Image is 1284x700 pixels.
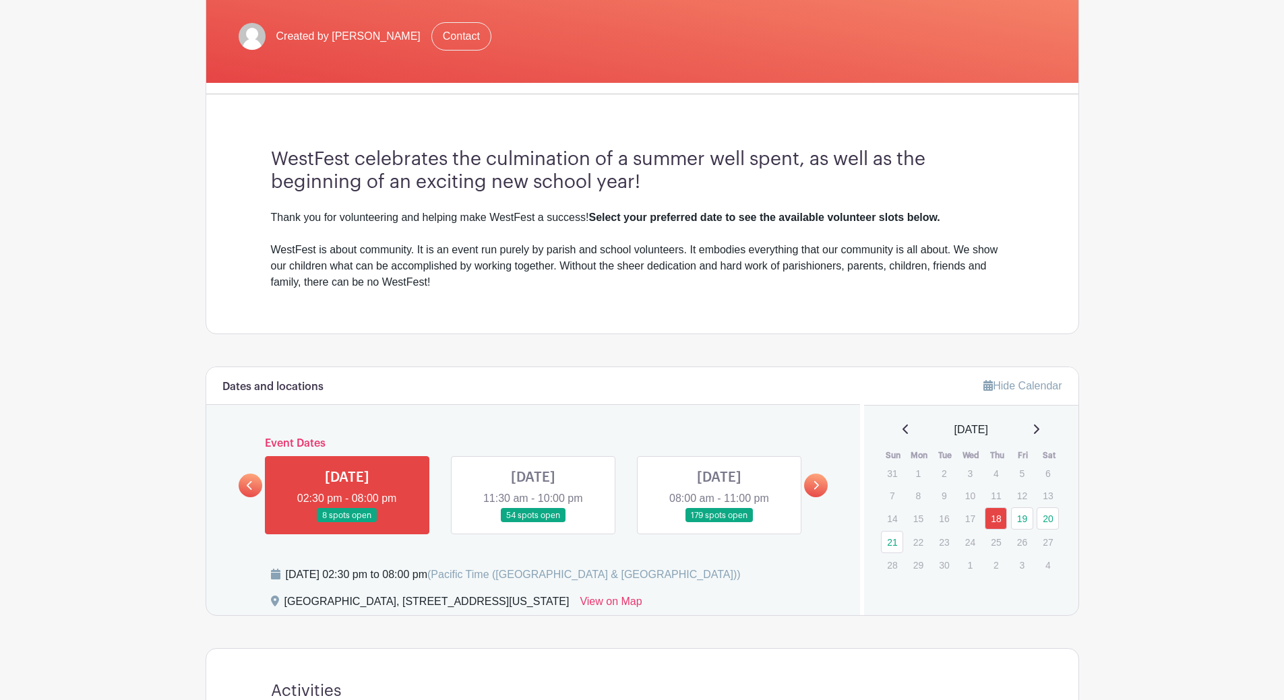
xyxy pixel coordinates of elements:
a: Hide Calendar [983,380,1062,391]
p: 23 [933,532,955,552]
a: 20 [1037,507,1059,530]
strong: Select your preferred date to see the available volunteer slots below. [588,212,940,223]
p: 16 [933,508,955,529]
p: 27 [1037,532,1059,552]
img: default-ce2991bfa6775e67f084385cd625a349d9dcbb7a52a09fb2fda1e96e2d18dcdb.png [239,23,266,50]
th: Fri [1010,449,1037,462]
div: Thank you for volunteering and helping make WestFest a success! [271,210,1014,226]
p: 6 [1037,463,1059,484]
p: 8 [907,485,929,506]
div: [GEOGRAPHIC_DATA], [STREET_ADDRESS][US_STATE] [284,594,570,615]
p: 15 [907,508,929,529]
p: 1 [907,463,929,484]
a: 21 [881,531,903,553]
th: Sat [1036,449,1062,462]
p: 29 [907,554,929,575]
p: 22 [907,532,929,552]
p: 11 [985,485,1007,506]
p: 2 [933,463,955,484]
h6: Event Dates [262,437,805,450]
p: 2 [985,554,1007,575]
p: 3 [959,463,981,484]
th: Mon [907,449,933,462]
span: [DATE] [954,422,988,438]
div: WestFest is about community. It is an event run purely by parish and school volunteers. It embodi... [271,242,1014,290]
p: 24 [959,532,981,552]
p: 25 [985,532,1007,552]
p: 4 [1037,554,1059,575]
h6: Dates and locations [222,381,324,393]
p: 28 [881,554,903,575]
p: 7 [881,485,903,506]
p: 17 [959,508,981,529]
p: 12 [1011,485,1033,506]
a: Contact [431,22,491,51]
p: 1 [959,554,981,575]
h3: WestFest celebrates the culmination of a summer well spent, as well as the beginning of an exciti... [271,148,1014,193]
th: Sun [880,449,907,462]
span: Created by [PERSON_NAME] [276,28,421,44]
p: 5 [1011,463,1033,484]
p: 3 [1011,554,1033,575]
p: 9 [933,485,955,506]
a: 18 [985,507,1007,530]
th: Wed [958,449,985,462]
span: (Pacific Time ([GEOGRAPHIC_DATA] & [GEOGRAPHIC_DATA])) [427,569,741,580]
p: 31 [881,463,903,484]
p: 26 [1011,532,1033,552]
p: 4 [985,463,1007,484]
p: 14 [881,508,903,529]
p: 30 [933,554,955,575]
th: Tue [932,449,958,462]
th: Thu [984,449,1010,462]
a: 19 [1011,507,1033,530]
p: 13 [1037,485,1059,506]
a: View on Map [580,594,642,615]
div: [DATE] 02:30 pm to 08:00 pm [286,567,741,583]
p: 10 [959,485,981,506]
